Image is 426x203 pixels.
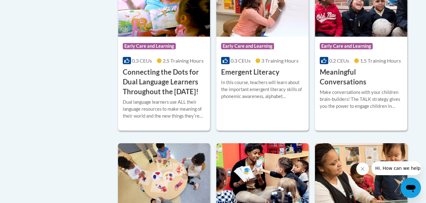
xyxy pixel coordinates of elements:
h3: Connecting the Dots for Dual Language Learners Throughout the [DATE]! [123,67,206,96]
span: Early Care and Learning [123,43,176,49]
div: Dual language learners use ALL their language resources to make meaning of their world and the ne... [123,99,206,120]
h3: Meaningful Conversations [320,67,403,87]
span: 1.5 Training Hours [360,58,401,64]
div: In this course, teachers will learn about the important emergent literacy skills of phonemic awar... [221,79,304,100]
span: 3 Training Hours [261,58,298,64]
div: Make conversations with your children brain-builders! The TALK strategy gives you the power to en... [320,89,403,110]
span: 0.2 CEUs [329,58,349,64]
h3: Emergent Literacy [221,67,279,77]
span: 2.5 Training Hours [163,58,204,64]
span: 0.3 CEUs [132,58,152,64]
span: 0.3 CEUs [231,58,251,64]
iframe: Button to launch messaging window [401,178,421,198]
iframe: Message from company [371,161,421,175]
span: Early Care and Learning [221,43,274,49]
span: Hi. How can we help? [4,4,51,9]
iframe: Close message [356,163,369,175]
span: Early Care and Learning [320,43,373,49]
